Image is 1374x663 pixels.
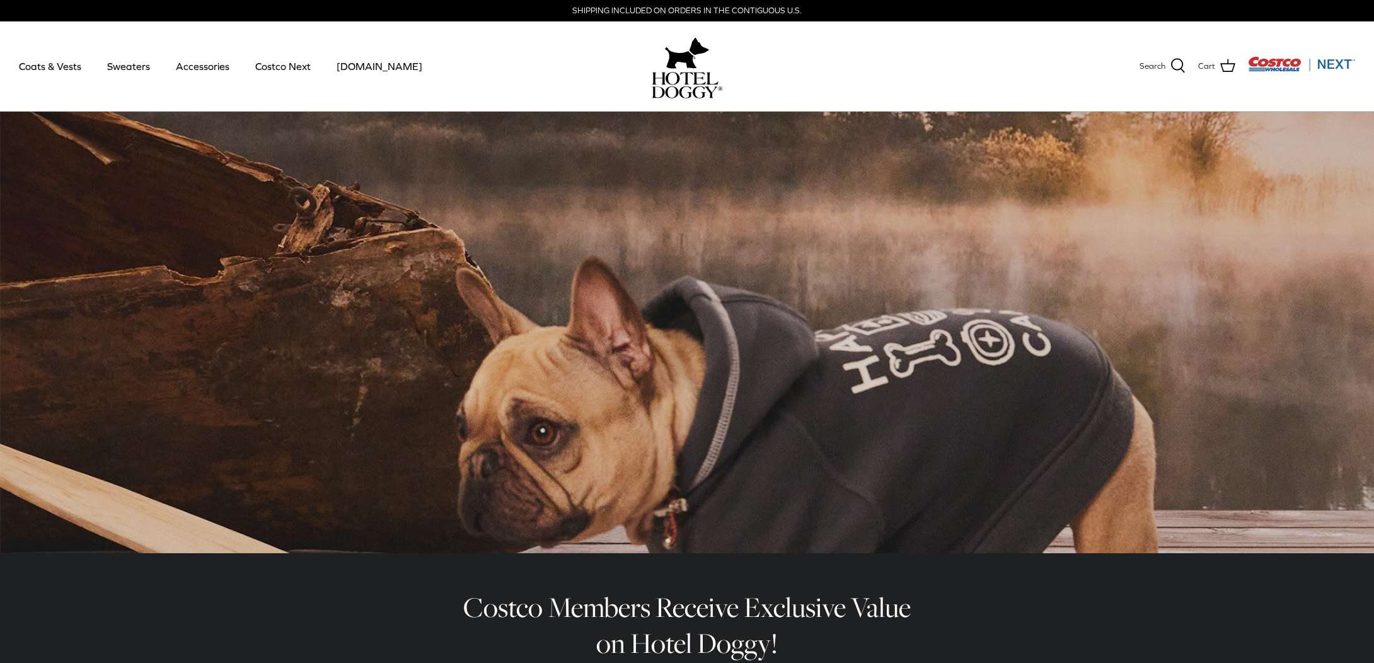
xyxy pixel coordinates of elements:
[665,34,709,72] img: hoteldoggy.com
[165,45,241,88] a: Accessories
[454,590,920,661] h2: Costco Members Receive Exclusive Value on Hotel Doggy!
[652,34,722,98] a: hoteldoggy.com hoteldoggycom
[652,72,722,98] img: hoteldoggycom
[1248,64,1355,74] a: Visit Costco Next
[1140,60,1165,73] span: Search
[244,45,322,88] a: Costco Next
[1140,58,1186,74] a: Search
[1198,58,1235,74] a: Cart
[8,45,93,88] a: Coats & Vests
[1198,60,1215,73] span: Cart
[325,45,434,88] a: [DOMAIN_NAME]
[1248,56,1355,72] img: Costco Next
[96,45,161,88] a: Sweaters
